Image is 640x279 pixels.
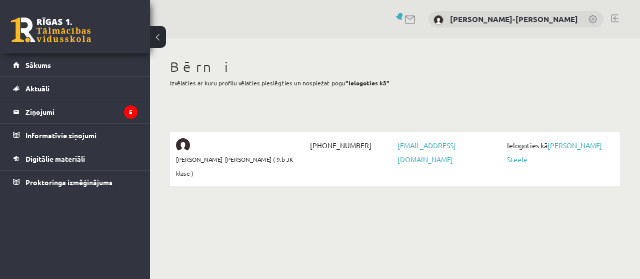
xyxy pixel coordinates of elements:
[307,138,395,152] span: [PHONE_NUMBER]
[433,15,443,25] img: Ulla Zumente-Steele
[13,171,137,194] a: Proktoringa izmēģinājums
[397,141,456,164] a: [EMAIL_ADDRESS][DOMAIN_NAME]
[13,147,137,170] a: Digitālie materiāli
[25,154,85,163] span: Digitālie materiāli
[450,14,578,24] a: [PERSON_NAME]-[PERSON_NAME]
[25,178,112,187] span: Proktoringa izmēģinājums
[176,138,190,152] img: Ēriks Jurģis Zuments-Steele
[25,84,49,93] span: Aktuāli
[25,100,137,123] legend: Ziņojumi
[345,79,389,87] b: "Ielogoties kā"
[13,53,137,76] a: Sākums
[170,78,620,87] p: Izvēlaties ar kuru profilu vēlaties pieslēgties un nospiežat pogu
[13,77,137,100] a: Aktuāli
[504,138,614,166] span: Ielogoties kā
[124,105,137,119] i: 5
[25,60,51,69] span: Sākums
[13,100,137,123] a: Ziņojumi5
[170,58,620,75] h1: Bērni
[507,141,604,164] a: [PERSON_NAME]-Steele
[25,124,137,147] legend: Informatīvie ziņojumi
[176,152,307,180] span: [PERSON_NAME]-[PERSON_NAME] ( 9.b JK klase )
[13,124,137,147] a: Informatīvie ziņojumi
[11,17,91,42] a: Rīgas 1. Tālmācības vidusskola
